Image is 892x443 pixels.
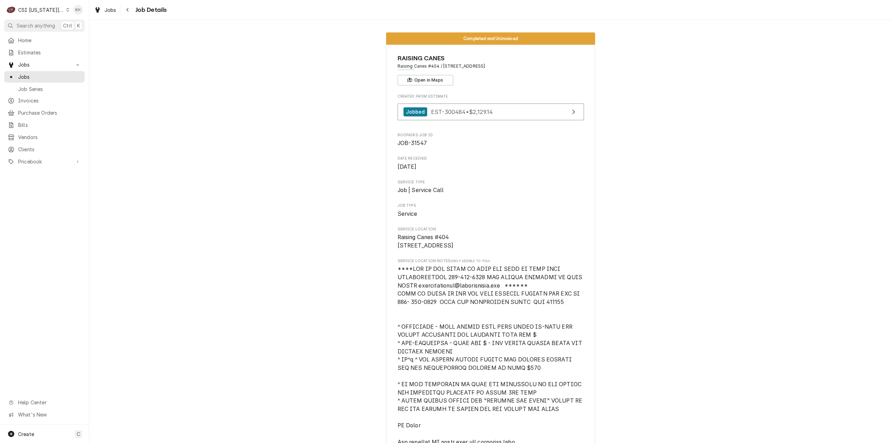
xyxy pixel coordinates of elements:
span: Date Received [398,156,584,161]
div: CSI [US_STATE][GEOGRAPHIC_DATA] [18,6,64,14]
a: Clients [4,144,85,155]
div: Job Type [398,203,584,218]
span: Job Series [18,85,81,93]
div: CSI Kansas City's Avatar [6,5,16,15]
div: Kelsey Hetlage's Avatar [73,5,83,15]
span: JOB-31547 [398,140,427,146]
span: What's New [18,411,80,418]
a: Bills [4,119,85,131]
a: Go to What's New [4,409,85,420]
span: Date Received [398,163,584,171]
span: Service Location [398,233,584,250]
span: Vendors [18,133,81,141]
span: Created From Estimate [398,94,584,99]
div: KH [73,5,83,15]
span: (Only Visible to You) [451,259,490,263]
span: Bills [18,121,81,129]
span: Roopairs Job ID [398,132,584,138]
span: C [77,430,80,438]
span: K [77,22,80,29]
span: Address [398,63,584,69]
span: Job | Service Call [398,187,444,193]
span: Help Center [18,399,80,406]
div: Status [386,32,595,45]
a: Job Series [4,83,85,95]
a: Purchase Orders [4,107,85,119]
a: Jobs [91,4,119,16]
span: Job Details [133,5,167,15]
span: Name [398,54,584,63]
span: Job Type [398,203,584,208]
span: Service Type [398,180,584,185]
a: View Estimate [398,104,584,121]
div: Client Information [398,54,584,85]
a: Go to Jobs [4,59,85,70]
div: Roopairs Job ID [398,132,584,147]
span: Roopairs Job ID [398,139,584,147]
a: Jobs [4,71,85,83]
span: Pricebook [18,158,71,165]
button: Navigate back [122,4,133,15]
a: Estimates [4,47,85,58]
span: Ctrl [63,22,72,29]
span: Raising Canes #404 [STREET_ADDRESS] [398,234,454,249]
span: Jobs [105,6,116,14]
div: Service Type [398,180,584,194]
span: Service Type [398,186,584,194]
span: Jobs [18,73,81,81]
span: Invoices [18,97,81,104]
div: Service Location [398,227,584,250]
div: C [6,5,16,15]
div: Created From Estimate [398,94,584,124]
span: Completed and Uninvoiced [463,36,518,41]
span: Home [18,37,81,44]
span: Jobs [18,61,71,68]
a: Home [4,35,85,46]
span: Service Location Notes [398,258,584,264]
span: Service Location [398,227,584,232]
span: Job Type [398,210,584,218]
span: [DATE] [398,163,417,170]
a: Vendors [4,131,85,143]
a: Invoices [4,95,85,106]
div: Jobbed [403,107,428,117]
a: Go to Pricebook [4,156,85,167]
span: Clients [18,146,81,153]
span: Service [398,211,417,217]
span: Purchase Orders [18,109,81,116]
button: Search anythingCtrlK [4,20,85,32]
span: Estimates [18,49,81,56]
span: EST-300484 • $2,129.14 [431,108,493,115]
a: Go to Help Center [4,397,85,408]
span: Search anything [17,22,55,29]
button: Open in Maps [398,75,453,85]
span: Create [18,431,34,437]
div: Date Received [398,156,584,171]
